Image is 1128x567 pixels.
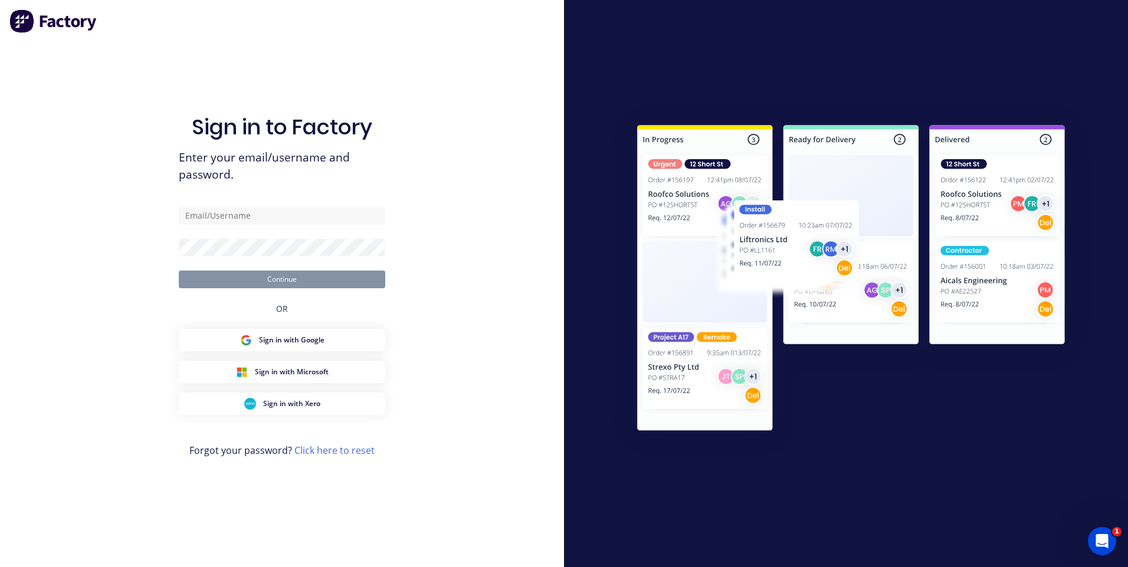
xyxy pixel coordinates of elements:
span: Sign in with Xero [263,398,320,409]
img: Google Sign in [240,334,252,346]
span: Enter your email/username and password. [179,149,385,183]
img: Factory [9,9,98,33]
button: Xero Sign inSign in with Xero [179,393,385,415]
img: Sign in [611,101,1091,459]
span: Sign in with Google [259,335,324,345]
h1: Sign in to Factory [192,114,372,140]
img: Xero Sign in [244,398,256,410]
span: 1 [1112,527,1122,536]
button: Microsoft Sign inSign in with Microsoft [179,361,385,383]
button: Continue [179,271,385,288]
iframe: Intercom live chat [1088,527,1116,555]
input: Email/Username [179,207,385,225]
a: Click here to reset [294,444,375,457]
span: Forgot your password? [189,443,375,457]
div: OR [276,288,288,329]
img: Microsoft Sign in [236,366,248,378]
span: Sign in with Microsoft [255,367,329,377]
button: Google Sign inSign in with Google [179,329,385,351]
